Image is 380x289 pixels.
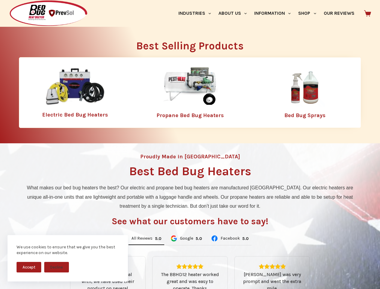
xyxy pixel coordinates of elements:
[22,183,358,211] p: What makes our bed bug heaters the best? Our electric and propane bed bug heaters are manufacture...
[140,154,240,159] h4: Proudly Made in [GEOGRAPHIC_DATA]
[131,236,153,241] span: All Reviews
[5,2,23,20] button: Open LiveChat chat widget
[242,264,302,269] div: Rating: 5.0 out of 5
[221,236,240,241] span: Facebook
[17,262,41,272] button: Accept
[284,112,326,119] a: Bed Bug Sprays
[180,236,193,241] span: Google
[242,236,249,241] div: 5.0
[196,236,202,241] div: 5.0
[156,112,224,119] a: Propane Bed Bug Heaters
[112,217,268,226] h3: See what our customers have to say!
[242,236,249,241] div: Rating: 5.0 out of 5
[17,244,119,256] div: We use cookies to ensure that we give you the best experience on our website.
[44,262,69,272] button: Decline
[155,236,161,241] div: 5.0
[129,165,251,177] h1: Best Bed Bug Heaters
[160,264,220,269] div: Rating: 5.0 out of 5
[196,236,202,241] div: Rating: 5.0 out of 5
[19,41,361,51] h2: Best Selling Products
[42,111,108,118] a: Electric Bed Bug Heaters
[155,236,161,241] div: Rating: 5.0 out of 5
